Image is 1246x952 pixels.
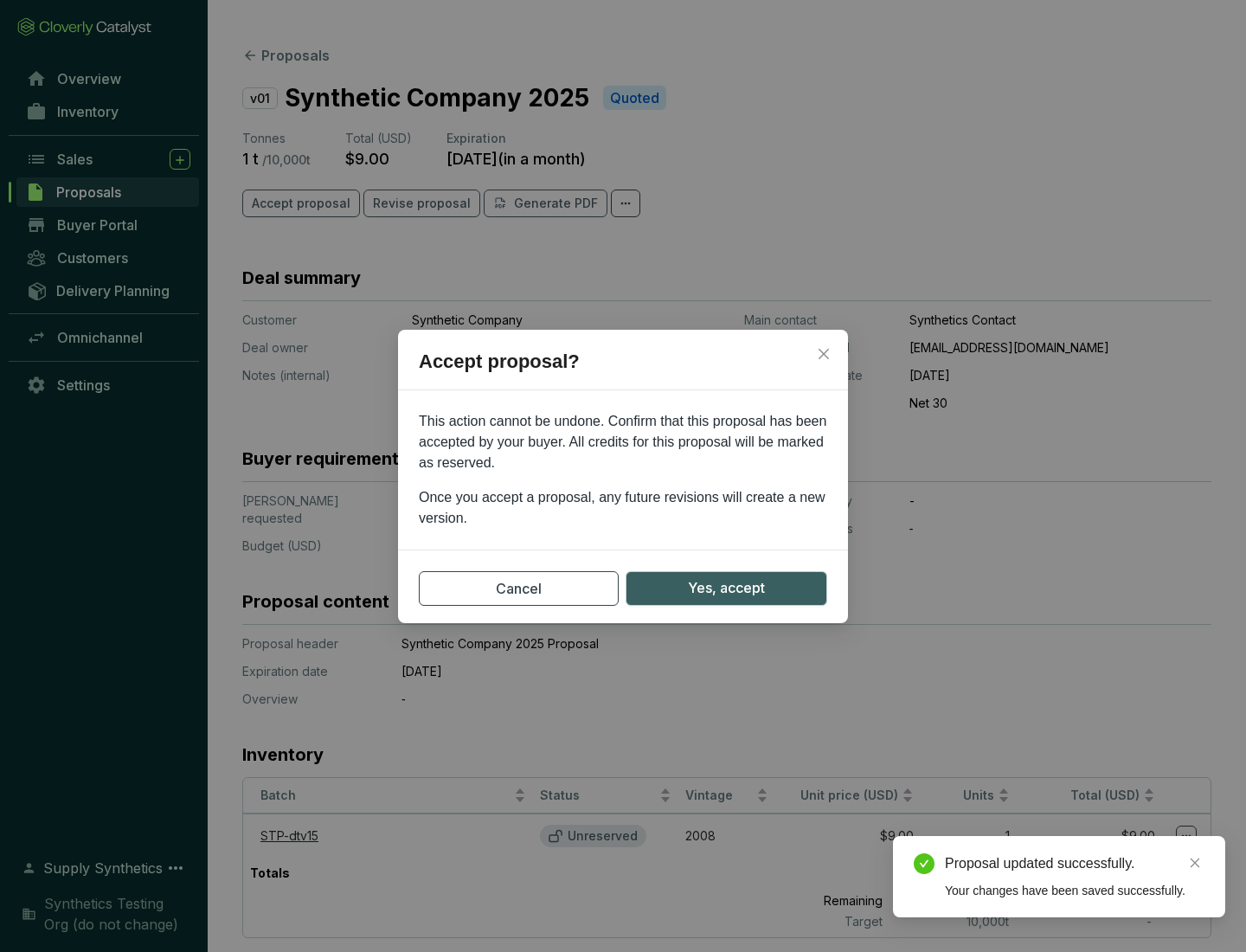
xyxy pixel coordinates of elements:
[810,347,838,361] span: Close
[914,853,934,874] span: check-circle
[1189,857,1201,869] span: close
[419,411,827,473] p: This action cannot be undone. Confirm that this proposal has been accepted by your buyer. All cre...
[419,571,619,606] button: Cancel
[810,340,838,368] button: Close
[817,347,831,361] span: close
[496,578,542,599] span: Cancel
[398,347,848,390] h2: Accept proposal?
[945,853,1204,874] div: Proposal updated successfully.
[945,881,1204,900] div: Your changes have been saved successfully.
[1185,853,1204,872] a: Close
[419,487,827,529] p: Once you accept a proposal, any future revisions will create a new version.
[626,571,827,606] button: Yes, accept
[688,577,765,599] span: Yes, accept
